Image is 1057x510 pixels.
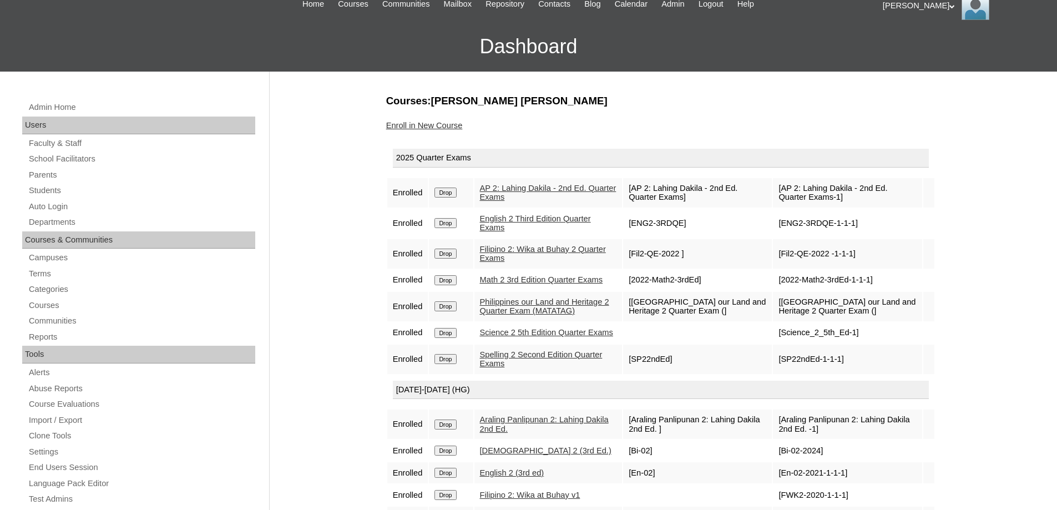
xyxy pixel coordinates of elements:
input: Drop [434,490,456,500]
a: English 2 Third Edition Quarter Exams [480,214,591,233]
td: Enrolled [387,178,428,208]
a: Terms [28,267,255,281]
a: Filipino 2: Wika at Buhay v1 [480,491,580,499]
a: Communities [28,314,255,328]
td: [SP22ndEd-1-1-1] [773,345,922,374]
a: Araling Panlipunan 2: Lahing Dakila 2nd Ed. [480,415,609,433]
td: Enrolled [387,440,428,461]
input: Drop [434,249,456,259]
td: Enrolled [387,345,428,374]
td: Enrolled [387,322,428,344]
a: Reports [28,330,255,344]
td: [Fil2-QE-2022 -1-1-1] [773,239,922,269]
a: Auto Login [28,200,255,214]
a: Campuses [28,251,255,265]
a: Abuse Reports [28,382,255,396]
td: [AP 2: Lahing Dakila - 2nd Ed. Quarter Exams] [623,178,772,208]
a: Students [28,184,255,198]
a: Alerts [28,366,255,380]
input: Drop [434,218,456,228]
div: 2025 Quarter Exams [393,149,929,168]
h3: Courses:[PERSON_NAME] [PERSON_NAME] [386,94,935,108]
td: [FWK2-2020-1-1-1] [773,484,922,506]
td: [2022-Math2-3rdEd-1-1-1] [773,270,922,291]
a: Spelling 2 Second Edition Quarter Exams [480,350,603,368]
td: Enrolled [387,410,428,439]
a: [DEMOGRAPHIC_DATA] 2 (3rd Ed.) [480,446,611,455]
a: AP 2: Lahing Dakila - 2nd Ed. Quarter Exams [480,184,616,202]
div: Tools [22,346,255,363]
a: Test Admins [28,492,255,506]
input: Drop [434,468,456,478]
a: Admin Home [28,100,255,114]
td: [Bi-02-2024] [773,440,922,461]
td: [ENG2-3RDQE] [623,209,772,238]
input: Drop [434,328,456,338]
a: Categories [28,282,255,296]
td: [Fil2-QE-2022 ] [623,239,772,269]
td: Enrolled [387,462,428,483]
td: Enrolled [387,270,428,291]
a: Faculty & Staff [28,137,255,150]
td: [Bi-02] [623,440,772,461]
td: [Araling Panlipunan 2: Lahing Dakila 2nd Ed. ] [623,410,772,439]
td: Enrolled [387,239,428,269]
a: School Facilitators [28,152,255,166]
input: Drop [434,446,456,456]
a: Filipino 2: Wika at Buhay 2 Quarter Exams [480,245,606,263]
a: Clone Tools [28,429,255,443]
td: [2022-Math2-3rdEd] [623,270,772,291]
a: English 2 (3rd ed) [480,468,544,477]
a: Course Evaluations [28,397,255,411]
a: End Users Session [28,461,255,474]
td: [Science_2_5th_Ed-1] [773,322,922,344]
div: Users [22,117,255,134]
td: [Araling Panlipunan 2: Lahing Dakila 2nd Ed. -1] [773,410,922,439]
a: Settings [28,445,255,459]
a: Courses [28,299,255,312]
td: Enrolled [387,292,428,321]
td: [SP22ndEd] [623,345,772,374]
input: Drop [434,354,456,364]
h3: Dashboard [6,22,1051,72]
td: Enrolled [387,209,428,238]
input: Drop [434,188,456,198]
td: [[GEOGRAPHIC_DATA] our Land and Heritage 2 Quarter Exam (] [623,292,772,321]
a: Science 2 5th Edition Quarter Exams [480,328,613,337]
a: Language Pack Editor [28,477,255,491]
td: [AP 2: Lahing Dakila - 2nd Ed. Quarter Exams-1] [773,178,922,208]
a: Import / Export [28,413,255,427]
td: [En-02-2021-1-1-1] [773,462,922,483]
a: Parents [28,168,255,182]
a: Enroll in New Course [386,121,463,130]
input: Drop [434,420,456,430]
a: Math 2 3rd Edition Quarter Exams [480,275,603,284]
a: Philippines our Land and Heritage 2 Quarter Exam (MATATAG) [480,297,609,316]
td: [[GEOGRAPHIC_DATA] our Land and Heritage 2 Quarter Exam (] [773,292,922,321]
td: Enrolled [387,484,428,506]
input: Drop [434,275,456,285]
td: [En-02] [623,462,772,483]
td: [ENG2-3RDQE-1-1-1] [773,209,922,238]
input: Drop [434,301,456,311]
a: Departments [28,215,255,229]
div: [DATE]-[DATE] (HG) [393,381,929,400]
div: Courses & Communities [22,231,255,249]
